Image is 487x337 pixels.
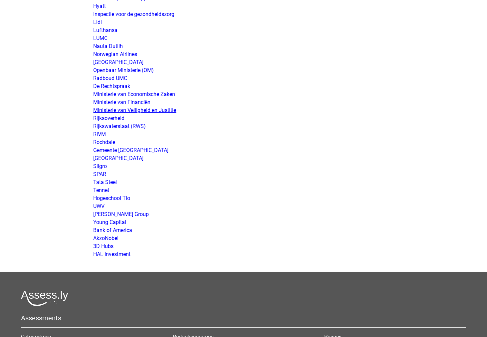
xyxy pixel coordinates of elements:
a: Ministerie van Financiën [94,99,151,105]
a: Sligro [94,163,107,169]
a: Rijksoverheid [94,115,125,121]
a: [GEOGRAPHIC_DATA] [94,155,144,161]
a: HAL Investment [94,251,131,257]
a: LUMC [94,35,108,41]
a: Tata Steel [94,179,117,185]
a: Radboud UMC [94,75,127,81]
a: Lufthansa [94,27,118,33]
a: Rijkswaterstaat (RWS) [94,123,146,129]
a: Norwegian Airlines [94,51,137,57]
h5: Assessments [21,314,466,322]
a: AkzoNobel [94,235,119,241]
img: Assessly logo [21,290,68,306]
a: [PERSON_NAME] Group [94,211,149,217]
a: Openbaar Ministerie (OM) [94,67,154,73]
a: Nauta Dutilh [94,43,123,49]
a: Ministerie van Veiligheid en Justitie [94,107,176,113]
a: Rochdale [94,139,116,145]
a: Tennet [94,187,110,193]
a: SPAR [94,171,107,177]
a: RIVM [94,131,106,137]
a: Ministerie van Economische Zaken [94,91,175,97]
a: De Rechtspraak [94,83,130,89]
a: Bank of America [94,227,132,233]
a: UWV [94,203,105,209]
a: [GEOGRAPHIC_DATA] [94,59,144,65]
a: 3D Hubs [94,243,114,249]
a: Hyatt [94,3,106,9]
a: Young Capital [94,219,126,225]
a: Inspectie voor de gezondheidszorg [94,11,175,17]
a: Gemeente [GEOGRAPHIC_DATA] [94,147,169,153]
a: Hogeschool Tio [94,195,130,201]
a: Lidl [94,19,102,25]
